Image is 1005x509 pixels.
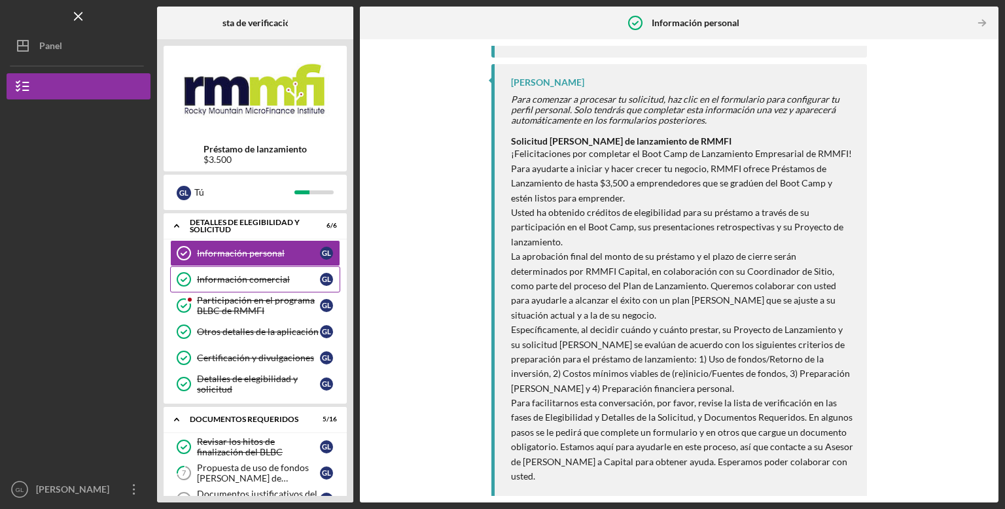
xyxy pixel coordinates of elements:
[322,353,327,362] font: G
[322,442,327,451] font: G
[164,52,347,131] img: Logotipo del producto
[170,240,340,266] a: Información personalGL
[197,247,285,258] font: Información personal
[511,77,584,88] font: [PERSON_NAME]
[16,486,24,493] text: GL
[333,221,337,229] font: 6
[197,352,314,363] font: Certificación y divulgaciones
[511,94,839,126] font: Para comenzar a procesar tu solicitud, haz clic en el formulario para configurar tu perfil person...
[329,415,337,423] font: 16
[203,143,307,154] font: Préstamo de lanzamiento
[327,495,331,503] font: L
[182,495,186,503] tspan: 8
[511,135,732,147] font: Solicitud [PERSON_NAME] de lanzamiento de RMMFI
[511,207,843,247] font: Usted ha obtenido créditos de elegibilidad para su préstamo a través de su participación en el Bo...
[203,154,232,165] font: $3.500
[327,249,331,257] font: L
[170,266,340,292] a: Información comercialGL
[170,319,340,345] a: Otros detalles de la aplicaciónGL
[327,442,331,451] font: L
[185,188,188,197] font: L
[322,249,327,257] font: G
[327,468,331,477] font: L
[197,373,298,395] font: Detalles de elegibilidad y solicitud
[182,469,186,478] tspan: 7
[39,40,62,51] font: Panel
[197,273,290,285] font: Información comercial
[197,326,319,337] font: Otros detalles de la aplicación
[326,221,330,229] font: 6
[326,415,329,423] font: /
[652,17,739,28] font: Información personal
[170,460,340,486] a: 7Propuesta de uso de fondos [PERSON_NAME] de lanzamientoGL
[7,33,150,59] button: Panel
[197,294,315,316] font: Participación en el programa BLBC de RMMFI
[511,251,836,321] font: La aprobación final del monto de su préstamo y el plazo de cierre serán determinados por RMMFI Ca...
[197,436,283,457] font: Revisar los hitos de finalización del BLBC
[327,353,331,362] font: L
[322,495,327,503] font: G
[327,275,331,283] font: L
[36,483,109,495] font: [PERSON_NAME]
[322,301,327,309] font: G
[322,468,327,477] font: G
[322,327,327,336] font: G
[327,379,331,388] font: L
[7,476,150,502] button: GL[PERSON_NAME]
[170,371,340,397] a: Detalles de elegibilidad y solicitudGL
[190,414,298,424] font: Documentos requeridos
[179,188,185,197] font: G
[322,379,327,388] font: G
[323,415,326,423] font: 5
[170,292,340,319] a: Participación en el programa BLBC de RMMFIGL
[170,345,340,371] a: Certificación y divulgacionesGL
[330,221,333,229] font: /
[511,397,853,482] font: Para facilitarnos esta conversación, por favor, revise la lista de verificación en las fases de E...
[215,17,296,28] font: Lista de verificación
[327,301,331,309] font: L
[190,217,300,235] font: Detalles de elegibilidad y solicitud
[197,462,309,494] font: Propuesta de uso de fondos [PERSON_NAME] de lanzamiento
[327,327,331,336] font: L
[170,434,340,460] a: Revisar los hitos de finalización del BLBCGL
[322,275,327,283] font: G
[194,186,204,198] font: Tú
[511,148,852,203] font: ¡Felicitaciones por completar el Boot Camp de Lanzamiento Empresarial de RMMFI! Para ayudarte a i...
[511,324,850,394] font: Específicamente, al decidir cuándo y cuánto prestar, su Proyecto de Lanzamiento y su solicitud [P...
